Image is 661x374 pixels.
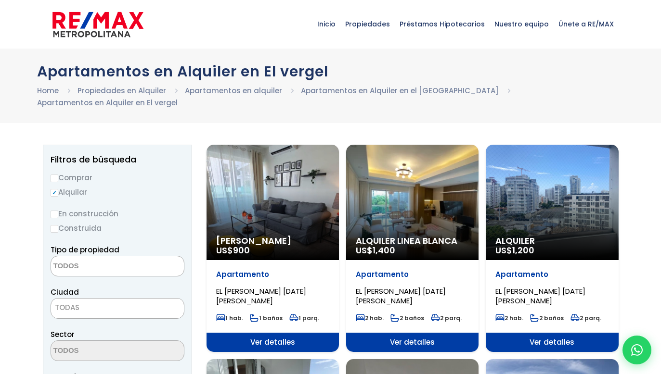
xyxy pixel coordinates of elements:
h1: Apartamentos en Alquiler en El vergel [37,63,624,80]
span: US$ [356,244,395,256]
span: 2 hab. [356,314,384,322]
textarea: Search [51,256,144,277]
span: 2 baños [530,314,564,322]
a: Alquiler US$1,200 Apartamento EL [PERSON_NAME] [DATE][PERSON_NAME] 2 hab. 2 baños 2 parq. Ver det... [486,145,618,352]
span: TODAS [51,301,184,314]
span: Ver detalles [486,333,618,352]
span: Propiedades [340,10,395,38]
a: Apartamentos en alquiler [185,86,282,96]
p: Apartamento [356,270,469,279]
label: Alquilar [51,186,184,198]
p: Apartamento [216,270,329,279]
span: 2 hab. [495,314,523,322]
label: En construcción [51,208,184,220]
li: Apartamentos en Alquiler en El vergel [37,97,178,109]
span: Ver detalles [346,333,479,352]
span: 1 baños [250,314,283,322]
a: Home [37,86,59,96]
span: [PERSON_NAME] [216,236,329,246]
input: Comprar [51,175,58,182]
textarea: Search [51,341,144,362]
span: 2 baños [390,314,424,322]
span: 900 [233,244,250,256]
span: Sector [51,329,75,339]
h2: Filtros de búsqueda [51,155,184,164]
span: US$ [216,244,250,256]
a: Apartamentos en Alquiler en el [GEOGRAPHIC_DATA] [301,86,499,96]
input: Construida [51,225,58,233]
span: EL [PERSON_NAME] [DATE][PERSON_NAME] [216,286,306,306]
span: 1 parq. [289,314,319,322]
span: US$ [495,244,534,256]
span: Alquiler Linea Blanca [356,236,469,246]
span: EL [PERSON_NAME] [DATE][PERSON_NAME] [495,286,585,306]
span: TODAS [55,302,79,312]
span: Préstamos Hipotecarios [395,10,490,38]
span: Alquiler [495,236,609,246]
p: Apartamento [495,270,609,279]
a: Alquiler Linea Blanca US$1,400 Apartamento EL [PERSON_NAME] [DATE][PERSON_NAME] 2 hab. 2 baños 2 ... [346,145,479,352]
span: Ciudad [51,287,79,297]
span: Tipo de propiedad [51,245,119,255]
input: Alquilar [51,189,58,197]
span: 2 parq. [570,314,601,322]
label: Comprar [51,172,184,184]
span: EL [PERSON_NAME] [DATE][PERSON_NAME] [356,286,446,306]
span: TODAS [51,298,184,319]
input: En construcción [51,211,58,218]
span: Inicio [312,10,340,38]
span: 1,400 [373,244,395,256]
a: Propiedades en Alquiler [78,86,166,96]
img: remax-metropolitana-logo [52,10,143,39]
span: Únete a RE/MAX [554,10,619,38]
span: Ver detalles [207,333,339,352]
label: Construida [51,222,184,234]
span: Nuestro equipo [490,10,554,38]
a: [PERSON_NAME] US$900 Apartamento EL [PERSON_NAME] [DATE][PERSON_NAME] 1 hab. 1 baños 1 parq. Ver ... [207,145,339,352]
span: 1 hab. [216,314,243,322]
span: 2 parq. [431,314,462,322]
span: 1,200 [512,244,534,256]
